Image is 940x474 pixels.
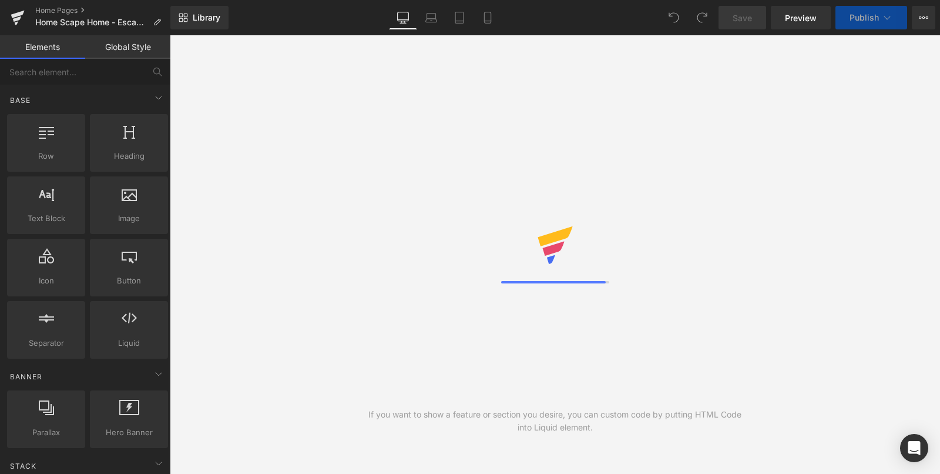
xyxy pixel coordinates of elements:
span: Stack [9,460,38,472]
a: Laptop [417,6,445,29]
span: Row [11,150,82,162]
span: Separator [11,337,82,349]
span: Publish [850,13,879,22]
span: Base [9,95,32,106]
span: Home Scape Home - Escape Game à la Maison #1 [35,18,148,27]
span: Button [93,275,164,287]
a: Preview [771,6,831,29]
span: Liquid [93,337,164,349]
a: New Library [170,6,229,29]
span: Text Block [11,212,82,225]
a: Desktop [389,6,417,29]
button: Publish [835,6,907,29]
a: Global Style [85,35,170,59]
a: Tablet [445,6,474,29]
div: If you want to show a feature or section you desire, you can custom code by putting HTML Code int... [362,408,748,434]
span: Heading [93,150,164,162]
span: Parallax [11,426,82,439]
span: Icon [11,275,82,287]
button: Undo [662,6,686,29]
button: More [912,6,935,29]
a: Mobile [474,6,502,29]
span: Preview [785,12,817,24]
a: Home Pages [35,6,170,15]
span: Banner [9,371,43,382]
span: Library [193,12,220,23]
span: Image [93,212,164,225]
button: Redo [690,6,714,29]
span: Save [733,12,752,24]
span: Hero Banner [93,426,164,439]
div: Open Intercom Messenger [900,434,928,462]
